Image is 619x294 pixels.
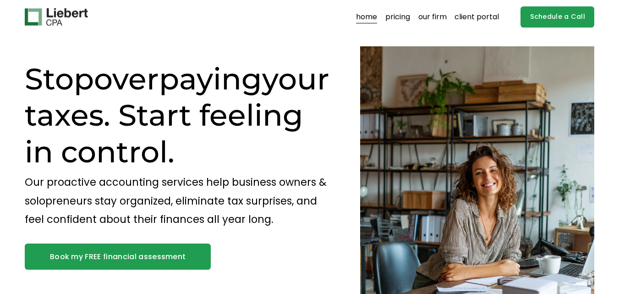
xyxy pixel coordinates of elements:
[25,244,211,270] a: Book my FREE financial assessment
[418,10,447,24] a: our firm
[520,6,594,28] a: Schedule a Call
[94,61,262,97] span: overpaying
[455,10,499,24] a: client portal
[25,61,331,170] h1: Stop your taxes. Start feeling in control.
[356,10,377,24] a: home
[385,10,410,24] a: pricing
[25,173,331,228] p: Our proactive accounting services help business owners & solopreneurs stay organized, eliminate t...
[25,8,88,26] img: Liebert CPA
